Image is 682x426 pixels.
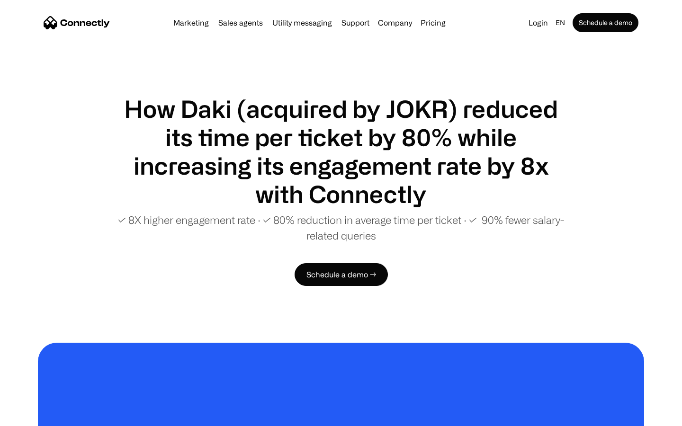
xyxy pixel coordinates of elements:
[215,19,267,27] a: Sales agents
[525,16,552,29] a: Login
[573,13,638,32] a: Schedule a demo
[19,409,57,423] ul: Language list
[338,19,373,27] a: Support
[417,19,449,27] a: Pricing
[295,263,388,286] a: Schedule a demo →
[556,16,565,29] div: en
[269,19,336,27] a: Utility messaging
[552,16,571,29] div: en
[114,95,568,208] h1: How Daki (acquired by JOKR) reduced its time per ticket by 80% while increasing its engagement ra...
[378,16,412,29] div: Company
[170,19,213,27] a: Marketing
[9,408,57,423] aside: Language selected: English
[375,16,415,29] div: Company
[44,16,110,30] a: home
[114,212,568,243] p: ✓ 8X higher engagement rate ∙ ✓ 80% reduction in average time per ticket ∙ ✓ 90% fewer salary-rel...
